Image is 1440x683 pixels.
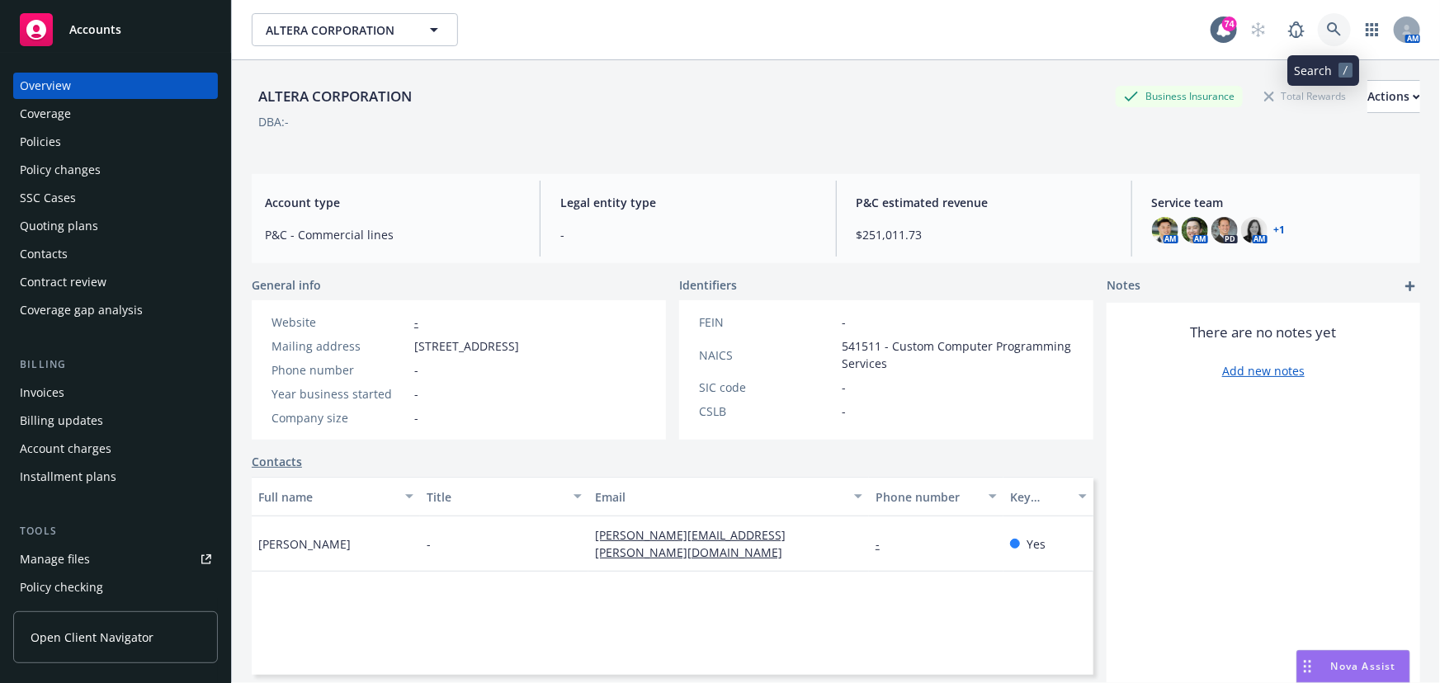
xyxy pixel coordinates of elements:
a: Report a Bug [1280,13,1313,46]
div: Full name [258,488,395,506]
div: Drag to move [1297,651,1318,682]
button: Phone number [869,477,1003,516]
span: - [414,361,418,379]
a: Policy checking [13,574,218,601]
a: Billing updates [13,407,218,434]
span: Open Client Navigator [31,629,153,646]
div: Total Rewards [1256,86,1354,106]
span: - [842,313,846,331]
span: P&C estimated revenue [857,194,1112,211]
div: Policy checking [20,574,103,601]
div: SIC code [699,379,835,396]
div: Phone number [876,488,979,506]
a: Policy changes [13,157,218,183]
div: Year business started [271,385,408,403]
div: 74 [1222,16,1237,31]
a: Search [1318,13,1351,46]
a: Add new notes [1222,362,1305,379]
a: Contacts [13,241,218,267]
div: ALTERA CORPORATION [252,86,418,107]
span: - [842,403,846,420]
img: photo [1182,217,1208,243]
a: Contacts [252,453,302,470]
div: Overview [20,73,71,99]
span: $251,011.73 [857,226,1112,243]
a: Start snowing [1242,13,1275,46]
span: General info [252,276,321,294]
span: - [842,379,846,396]
span: There are no notes yet [1191,323,1337,342]
button: Email [588,477,869,516]
span: Legal entity type [560,194,815,211]
a: SSC Cases [13,185,218,211]
span: Nova Assist [1331,659,1396,673]
div: FEIN [699,313,835,331]
img: photo [1152,217,1178,243]
div: Actions [1367,81,1420,112]
button: Actions [1367,80,1420,113]
span: Accounts [69,23,121,36]
div: Contacts [20,241,68,267]
span: Identifiers [679,276,737,294]
a: Overview [13,73,218,99]
div: Business Insurance [1116,86,1243,106]
a: Switch app [1356,13,1389,46]
span: [STREET_ADDRESS] [414,337,519,355]
div: Title [427,488,564,506]
a: [PERSON_NAME][EMAIL_ADDRESS][PERSON_NAME][DOMAIN_NAME] [595,527,796,560]
div: Website [271,313,408,331]
a: - [876,536,893,552]
button: Nova Assist [1296,650,1410,683]
span: - [427,535,431,553]
div: Billing updates [20,407,103,434]
span: [PERSON_NAME] [258,535,351,553]
img: photo [1211,217,1238,243]
a: Invoices [13,379,218,406]
div: Phone number [271,361,408,379]
a: Contract review [13,269,218,295]
a: add [1400,276,1420,296]
span: 541511 - Custom Computer Programming Services [842,337,1074,372]
div: CSLB [699,403,835,420]
div: Billing [13,356,218,373]
div: Quoting plans [20,213,98,239]
button: Full name [252,477,420,516]
span: P&C - Commercial lines [265,226,520,243]
a: Coverage [13,101,218,127]
div: Manage files [20,546,90,572]
div: Policies [20,129,61,155]
button: ALTERA CORPORATION [252,13,458,46]
span: - [414,385,418,403]
div: Installment plans [20,464,116,490]
button: Key contact [1003,477,1093,516]
div: Invoices [20,379,64,406]
div: SSC Cases [20,185,76,211]
a: Manage files [13,546,218,572]
span: - [560,226,815,243]
a: - [414,314,418,330]
a: Installment plans [13,464,218,490]
span: Yes [1027,535,1046,553]
span: Account type [265,194,520,211]
div: Policy changes [20,157,101,183]
div: Coverage [20,101,71,127]
span: ALTERA CORPORATION [266,21,408,39]
div: Email [595,488,844,506]
a: Policies [13,129,218,155]
div: Mailing address [271,337,408,355]
button: Title [420,477,588,516]
span: Notes [1107,276,1140,296]
span: Service team [1152,194,1407,211]
div: Contract review [20,269,106,295]
a: Coverage gap analysis [13,297,218,323]
div: Key contact [1010,488,1069,506]
a: Accounts [13,7,218,53]
div: DBA: - [258,113,289,130]
div: NAICS [699,346,835,364]
div: Account charges [20,436,111,462]
a: Quoting plans [13,213,218,239]
a: +1 [1274,225,1286,235]
span: - [414,409,418,426]
img: photo [1241,217,1268,243]
div: Company size [271,409,408,426]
